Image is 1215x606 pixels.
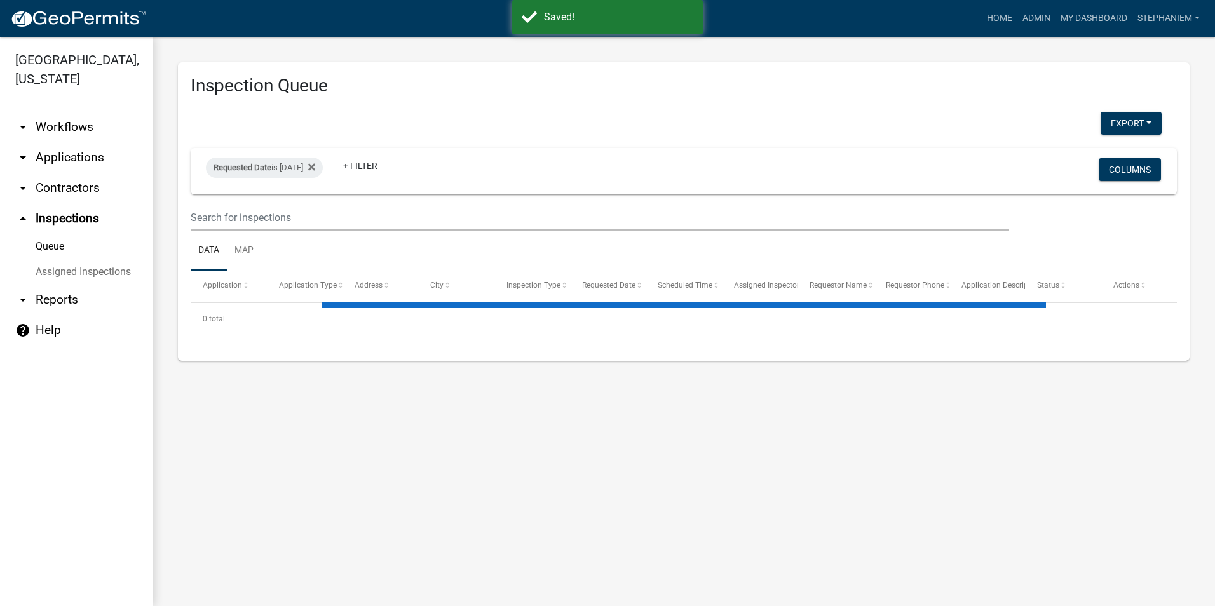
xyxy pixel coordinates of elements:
[658,281,712,290] span: Scheduled Time
[810,281,867,290] span: Requestor Name
[722,271,798,301] datatable-header-cell: Assigned Inspector
[15,180,31,196] i: arrow_drop_down
[343,271,418,301] datatable-header-cell: Address
[191,271,266,301] datatable-header-cell: Application
[961,281,1042,290] span: Application Description
[214,163,271,172] span: Requested Date
[1101,112,1162,135] button: Export
[279,281,337,290] span: Application Type
[1101,271,1177,301] datatable-header-cell: Actions
[430,281,444,290] span: City
[886,281,944,290] span: Requestor Phone
[1099,158,1161,181] button: Columns
[15,211,31,226] i: arrow_drop_up
[1017,6,1055,30] a: Admin
[570,271,646,301] datatable-header-cell: Requested Date
[15,150,31,165] i: arrow_drop_down
[333,154,388,177] a: + Filter
[203,281,242,290] span: Application
[544,10,693,25] div: Saved!
[949,271,1025,301] datatable-header-cell: Application Description
[227,231,261,271] a: Map
[191,75,1177,97] h3: Inspection Queue
[206,158,323,178] div: is [DATE]
[506,281,560,290] span: Inspection Type
[191,205,1009,231] input: Search for inspections
[15,119,31,135] i: arrow_drop_down
[15,323,31,338] i: help
[1055,6,1132,30] a: My Dashboard
[798,271,873,301] datatable-header-cell: Requestor Name
[15,292,31,307] i: arrow_drop_down
[1113,281,1139,290] span: Actions
[1025,271,1101,301] datatable-header-cell: Status
[191,303,1177,335] div: 0 total
[1037,281,1059,290] span: Status
[494,271,570,301] datatable-header-cell: Inspection Type
[418,271,494,301] datatable-header-cell: City
[734,281,799,290] span: Assigned Inspector
[266,271,342,301] datatable-header-cell: Application Type
[191,231,227,271] a: Data
[873,271,949,301] datatable-header-cell: Requestor Phone
[355,281,383,290] span: Address
[1132,6,1205,30] a: StephanieM
[982,6,1017,30] a: Home
[646,271,721,301] datatable-header-cell: Scheduled Time
[582,281,635,290] span: Requested Date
